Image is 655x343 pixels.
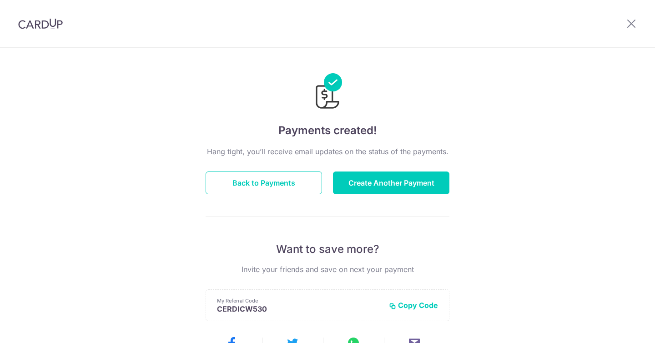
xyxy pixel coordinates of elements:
img: Payments [313,73,342,111]
button: Back to Payments [206,171,322,194]
img: CardUp [18,18,63,29]
p: Hang tight, you’ll receive email updates on the status of the payments. [206,146,449,157]
p: Want to save more? [206,242,449,257]
p: CERDICW530 [217,304,382,313]
h4: Payments created! [206,122,449,139]
button: Copy Code [389,301,438,310]
p: Invite your friends and save on next your payment [206,264,449,275]
p: My Referral Code [217,297,382,304]
button: Create Another Payment [333,171,449,194]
